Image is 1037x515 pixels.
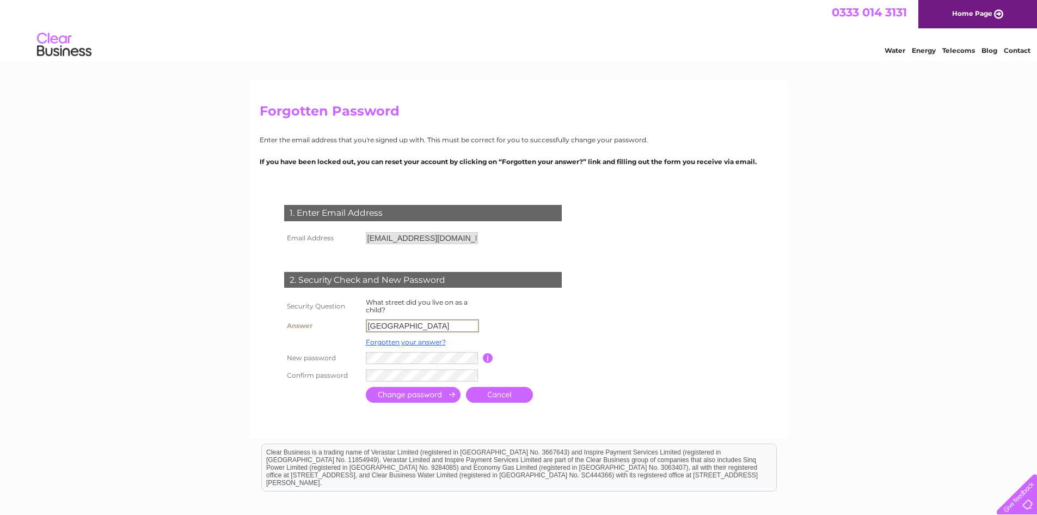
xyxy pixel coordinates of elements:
th: New password [281,349,363,367]
div: Clear Business is a trading name of Verastar Limited (registered in [GEOGRAPHIC_DATA] No. 3667643... [262,6,776,53]
th: Email Address [281,229,363,247]
a: Cancel [466,387,533,403]
a: Blog [981,46,997,54]
th: Answer [281,317,363,335]
h2: Forgotten Password [260,104,778,124]
label: What street did you live on as a child? [366,298,468,314]
a: Energy [912,46,936,54]
input: Information [483,353,493,363]
div: 2. Security Check and New Password [284,272,562,288]
p: If you have been locked out, you can reset your account by clicking on “Forgotten your answer?” l... [260,156,778,167]
th: Security Question [281,296,363,317]
a: Forgotten your answer? [366,338,446,346]
a: Contact [1004,46,1030,54]
a: Telecoms [942,46,975,54]
th: Confirm password [281,367,363,384]
a: 0333 014 3131 [832,5,907,19]
img: logo.png [36,28,92,62]
p: Enter the email address that you're signed up with. This must be correct for you to successfully ... [260,135,778,145]
input: Submit [366,387,461,403]
a: Water [885,46,905,54]
div: 1. Enter Email Address [284,205,562,221]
